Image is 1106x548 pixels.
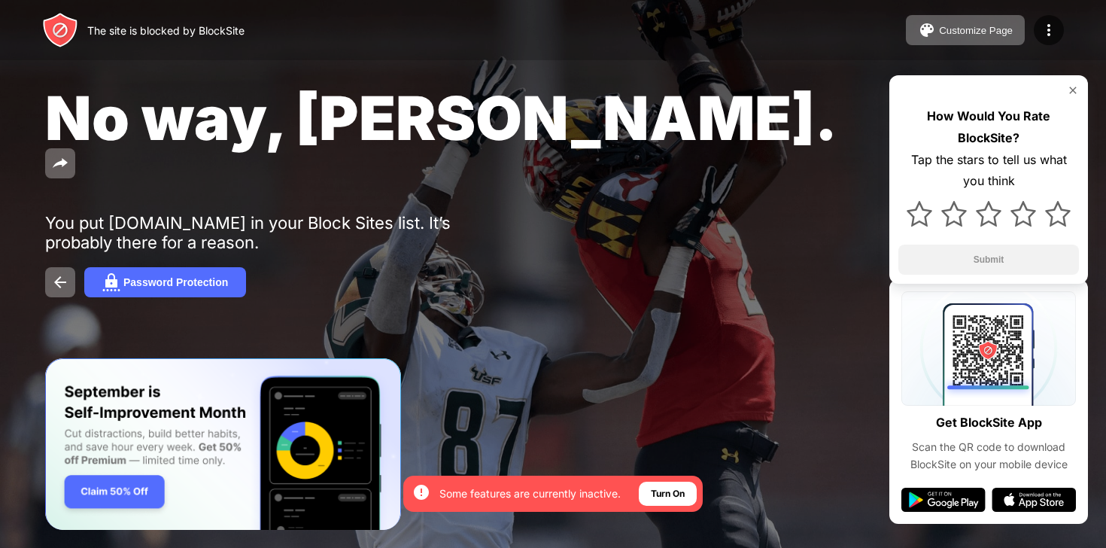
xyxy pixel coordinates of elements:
[45,81,837,154] span: No way, [PERSON_NAME].
[976,201,1001,227] img: star.svg
[898,149,1079,193] div: Tap the stars to tell us what you think
[907,201,932,227] img: star.svg
[901,439,1076,473] div: Scan the QR code to download BlockSite on your mobile device
[412,483,430,501] img: error-circle-white.svg
[102,273,120,291] img: password.svg
[651,486,685,501] div: Turn On
[1045,201,1071,227] img: star.svg
[51,154,69,172] img: share.svg
[941,201,967,227] img: star.svg
[51,273,69,291] img: back.svg
[898,105,1079,149] div: How Would You Rate BlockSite?
[1040,21,1058,39] img: menu-icon.svg
[45,213,510,252] div: You put [DOMAIN_NAME] in your Block Sites list. It’s probably there for a reason.
[898,245,1079,275] button: Submit
[45,358,401,531] iframe: Banner
[1067,84,1079,96] img: rate-us-close.svg
[936,412,1042,434] div: Get BlockSite App
[123,276,228,288] div: Password Protection
[87,24,245,37] div: The site is blocked by BlockSite
[439,486,621,501] div: Some features are currently inactive.
[918,21,936,39] img: pallet.svg
[901,488,986,512] img: google-play.svg
[1010,201,1036,227] img: star.svg
[906,15,1025,45] button: Customize Page
[42,12,78,48] img: header-logo.svg
[84,267,246,297] button: Password Protection
[939,25,1013,36] div: Customize Page
[992,488,1076,512] img: app-store.svg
